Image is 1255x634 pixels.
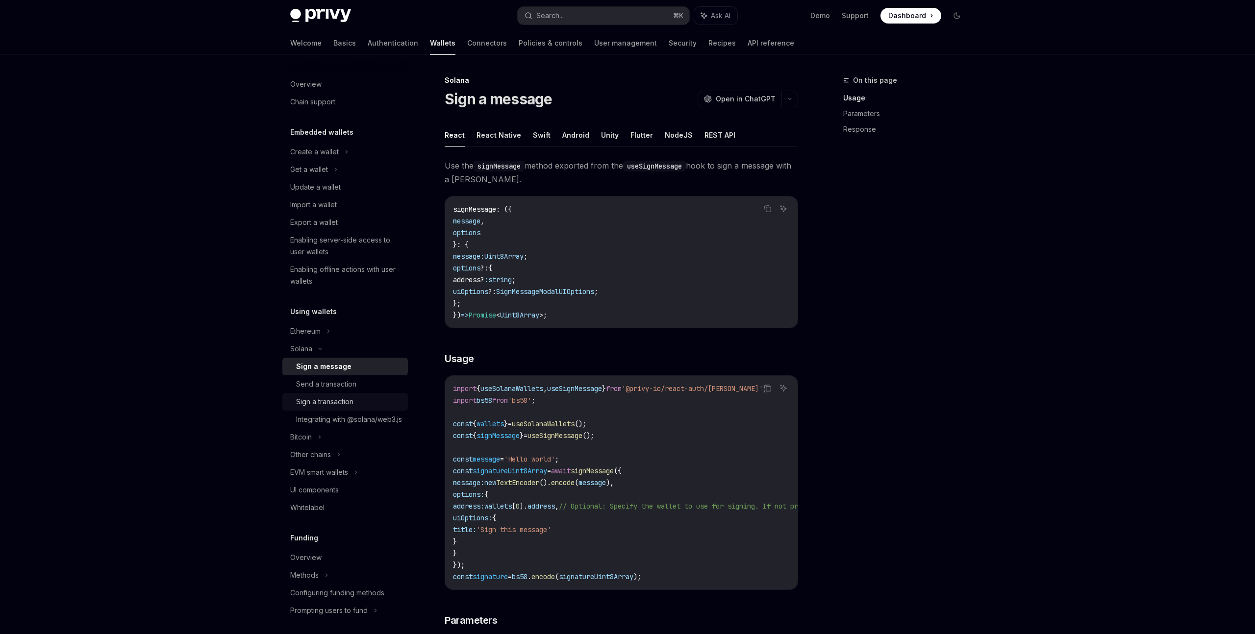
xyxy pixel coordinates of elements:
[290,449,331,461] div: Other chains
[551,478,575,487] span: encode
[519,31,582,55] a: Policies & controls
[290,234,402,258] div: Enabling server-side access to user wallets
[606,384,622,393] span: from
[512,502,516,511] span: [
[623,161,686,171] code: useSignMessage
[582,431,594,440] span: ();
[520,502,527,511] span: ].
[504,455,555,463] span: 'Hello world'
[477,525,551,534] span: 'Sign this message'
[282,481,408,499] a: UI components
[949,8,965,24] button: Toggle dark mode
[290,181,341,193] div: Update a wallet
[533,123,551,146] button: Swift
[453,384,477,393] span: import
[761,382,774,394] button: Copy the contents from the code block
[492,513,496,522] span: {
[453,217,480,225] span: message
[698,91,781,107] button: Open in ChatGPT
[484,478,496,487] span: new
[496,311,500,319] span: <
[282,214,408,231] a: Export a wallet
[630,123,653,146] button: Flutter
[282,178,408,196] a: Update a wallet
[484,502,512,511] span: wallets
[290,164,328,175] div: Get a wallet
[539,478,551,487] span: ().
[453,513,492,522] span: uiOptions:
[453,287,488,296] span: uiOptions
[477,384,480,393] span: {
[492,396,508,405] span: from
[520,431,524,440] span: }
[469,311,496,319] span: Promise
[282,584,408,602] a: Configuring funding methods
[445,159,798,186] span: Use the method exported from the hook to sign a message with a [PERSON_NAME].
[601,123,619,146] button: Unity
[880,8,941,24] a: Dashboard
[602,384,606,393] span: }
[445,75,798,85] div: Solana
[518,7,689,24] button: Search...⌘K
[543,384,547,393] span: ,
[496,287,594,296] span: SignMessageModalUIOptions
[614,466,622,475] span: ({
[290,31,322,55] a: Welcome
[531,572,555,581] span: encode
[453,205,496,214] span: signMessage
[290,484,339,496] div: UI components
[508,572,512,581] span: =
[296,396,353,408] div: Sign a transaction
[843,90,973,106] a: Usage
[290,96,335,108] div: Chain support
[512,419,575,428] span: useSolanaWallets
[633,572,641,581] span: );
[453,252,484,261] span: message:
[282,75,408,93] a: Overview
[777,382,790,394] button: Ask AI
[290,605,368,616] div: Prompting users to fund
[480,217,484,225] span: ,
[290,199,337,211] div: Import a wallet
[453,490,484,499] span: options:
[484,252,524,261] span: Uint8Array
[843,122,973,137] a: Response
[290,431,312,443] div: Bitcoin
[296,378,356,390] div: Send a transaction
[539,311,543,319] span: >
[562,123,589,146] button: Android
[445,90,552,108] h1: Sign a message
[290,126,353,138] h5: Embedded wallets
[290,325,321,337] div: Ethereum
[445,613,497,627] span: Parameters
[527,502,555,511] span: address
[453,455,473,463] span: const
[453,502,484,511] span: address:
[453,311,461,319] span: })
[711,11,730,21] span: Ask AI
[504,419,508,428] span: }
[488,275,512,284] span: string
[716,94,776,104] span: Open in ChatGPT
[594,287,598,296] span: ;
[559,572,633,581] span: signatureUint8Array
[453,466,473,475] span: const
[282,231,408,261] a: Enabling server-side access to user wallets
[453,561,465,569] span: });
[453,299,461,308] span: };
[453,549,457,558] span: }
[484,275,488,284] span: :
[853,74,897,86] span: On this page
[453,396,477,405] span: import
[480,264,488,272] span: ?:
[290,532,318,544] h5: Funding
[477,396,492,405] span: bs58
[296,361,351,372] div: Sign a message
[296,414,402,425] div: Integrating with @solana/web3.js
[282,261,408,290] a: Enabling offline actions with user wallets
[453,537,457,546] span: }
[445,123,465,146] button: React
[282,411,408,428] a: Integrating with @solana/web3.js
[473,419,477,428] span: {
[888,11,926,21] span: Dashboard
